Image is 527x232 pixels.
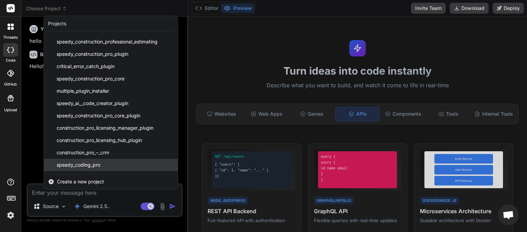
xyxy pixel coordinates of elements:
[57,51,128,57] span: speedy_construction_pro_plugin
[6,57,15,63] label: code
[57,149,109,156] span: construction_pro_–_crm
[57,88,109,94] span: multiple_plugin_installer
[57,100,128,107] span: speedy_ai__code_creator_plugin
[57,63,115,70] span: critical_error_catch_plugin
[48,20,66,27] div: Projects
[57,162,100,168] span: speedy_coding_pro
[57,178,104,185] span: Create a new project
[57,38,157,45] span: speedy_construction_professional_estimating
[498,205,519,225] a: Open chat
[4,81,17,87] label: GitHub
[57,112,140,119] span: speedy_construction_pro_core_plugin
[57,75,125,82] span: speedy_construction_pro_core
[57,125,153,131] span: construction_pro_licensing_manager_plugin
[5,209,16,221] img: settings
[4,107,17,113] label: Upload
[57,137,142,144] span: construction_pro_licensing_hub_plugin
[3,35,18,40] label: threads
